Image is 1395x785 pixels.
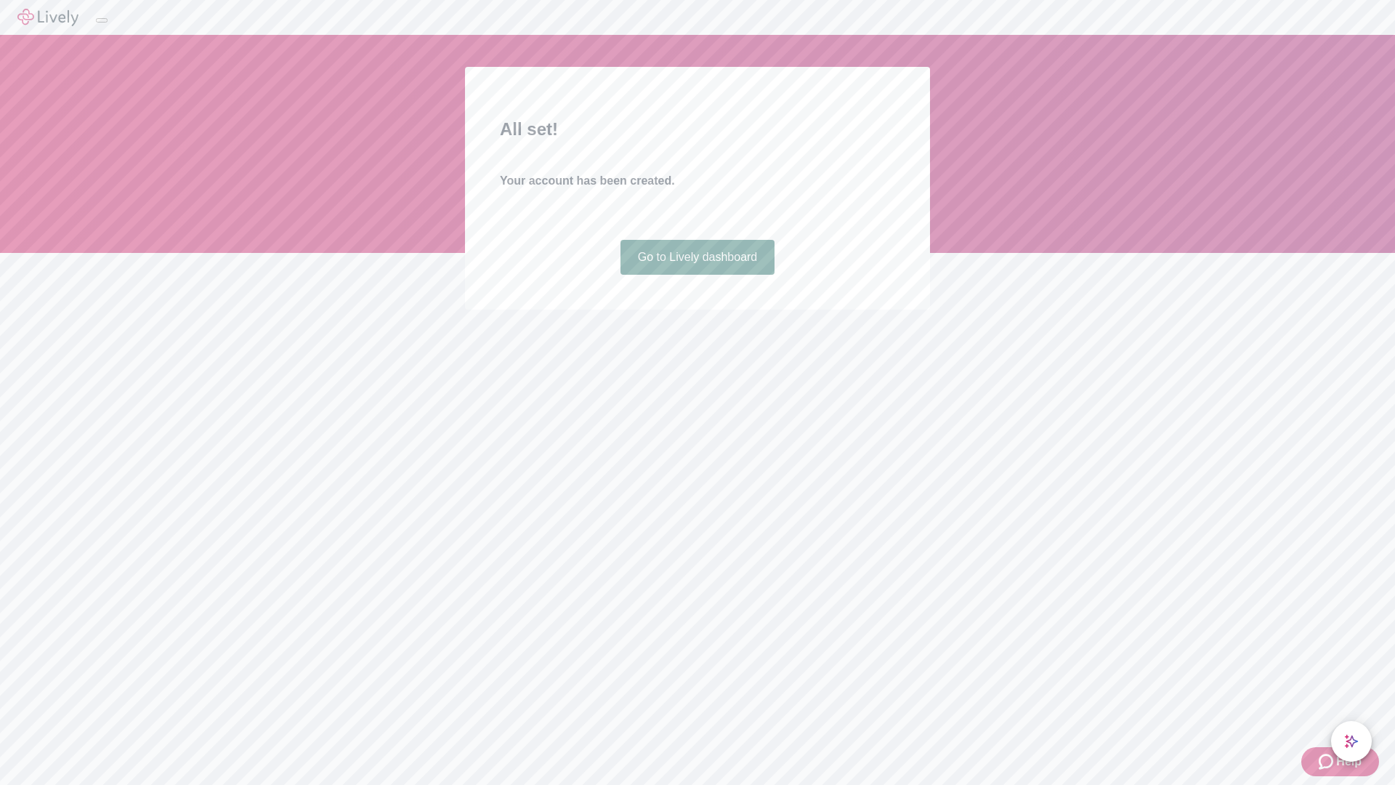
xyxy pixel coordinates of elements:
[1344,734,1359,749] svg: Lively AI Assistant
[500,116,895,142] h2: All set!
[17,9,78,26] img: Lively
[1336,753,1362,770] span: Help
[96,18,108,23] button: Log out
[500,172,895,190] h4: Your account has been created.
[1331,721,1372,762] button: chat
[1301,747,1379,776] button: Zendesk support iconHelp
[1319,753,1336,770] svg: Zendesk support icon
[620,240,775,275] a: Go to Lively dashboard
